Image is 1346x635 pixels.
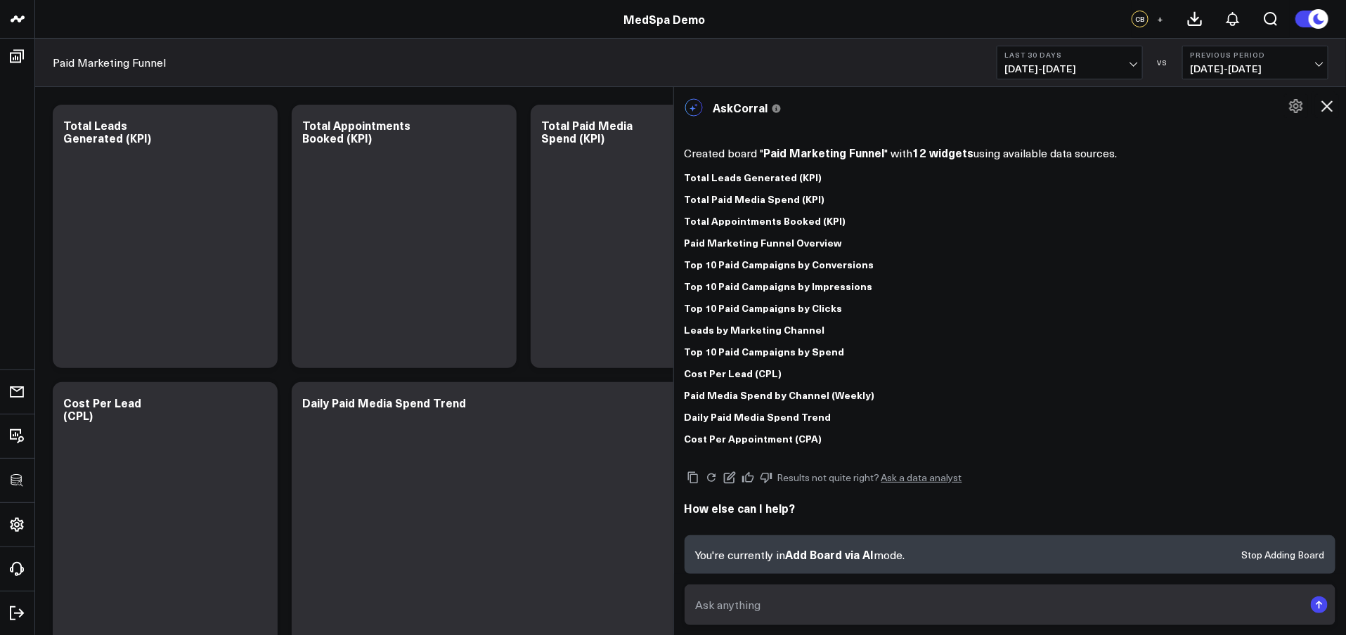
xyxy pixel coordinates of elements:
[685,344,845,358] b: Top 10 Paid Campaigns by Spend
[1004,63,1135,74] span: [DATE] - [DATE]
[685,410,831,424] b: Daily Paid Media Spend Trend
[685,431,822,445] b: Cost Per Appointment (CPA)
[63,395,141,423] div: Cost Per Lead (CPL)
[685,388,875,402] b: Paid Media Spend by Channel (Weekly)
[1182,46,1328,79] button: Previous Period[DATE]-[DATE]
[1132,11,1148,27] div: CB
[1190,51,1321,59] b: Previous Period
[713,100,768,115] span: AskCorral
[685,469,701,486] button: Copy
[685,301,843,315] b: Top 10 Paid Campaigns by Clicks
[685,192,825,206] b: Total Paid Media Spend (KPI)
[881,473,962,483] a: Ask a data analyst
[541,117,633,145] div: Total Paid Media Spend (KPI)
[685,279,873,293] b: Top 10 Paid Campaigns by Impressions
[1150,58,1175,67] div: VS
[685,214,846,228] b: Total Appointments Booked (KPI)
[786,546,874,562] span: Add Board via AI
[685,257,874,271] b: Top 10 Paid Campaigns by Conversions
[685,235,842,249] b: Paid Marketing Funnel Overview
[1152,11,1169,27] button: +
[685,145,1247,161] p: Created board " " with using available data sources.
[913,145,974,160] strong: 12 widgets
[623,11,705,27] a: MedSpa Demo
[685,366,782,380] b: Cost Per Lead (CPL)
[685,500,1336,516] h2: How else can I help?
[1190,63,1321,74] span: [DATE] - [DATE]
[1158,14,1164,24] span: +
[696,546,905,563] p: You're currently in mode.
[1004,51,1135,59] b: Last 30 Days
[764,145,885,160] strong: Paid Marketing Funnel
[302,395,466,410] div: Daily Paid Media Spend Trend
[63,117,151,145] div: Total Leads Generated (KPI)
[53,55,166,70] a: Paid Marketing Funnel
[997,46,1143,79] button: Last 30 Days[DATE]-[DATE]
[685,170,822,184] b: Total Leads Generated (KPI)
[1241,550,1324,560] button: Stop Adding Board
[302,117,410,145] div: Total Appointments Booked (KPI)
[777,471,880,484] span: Results not quite right?
[685,322,825,336] b: Leads by Marketing Channel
